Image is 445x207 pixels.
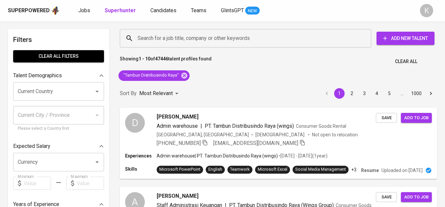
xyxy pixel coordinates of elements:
[296,123,346,129] span: Consumer Goods Rental
[125,166,157,172] p: Skills
[404,193,429,201] span: Add to job
[361,167,379,174] p: Resume
[120,89,137,97] p: Sort By
[13,34,104,45] h6: Filters
[351,166,356,173] p: +3
[409,88,424,99] button: Go to page 1000
[125,113,145,133] div: D
[392,55,420,68] button: Clear All
[245,8,260,14] span: NEW
[191,7,206,14] span: Teams
[372,88,382,99] button: Go to page 4
[157,192,198,200] span: [PERSON_NAME]
[404,114,429,122] span: Add to job
[13,69,104,82] div: Talent Demographics
[347,88,357,99] button: Go to page 2
[295,166,346,173] div: Social Media Management
[382,34,429,43] span: Add New Talent
[78,7,90,14] span: Jobs
[139,56,150,61] b: 1 - 10
[157,123,198,129] span: Admin warehouse
[395,57,417,66] span: Clear All
[78,7,92,15] a: Jobs
[312,131,358,138] p: Not open to relocation
[92,87,102,96] button: Open
[221,7,260,15] a: GlintsGPT NEW
[92,157,102,167] button: Open
[18,52,99,60] span: Clear All filters
[157,131,249,138] div: [GEOGRAPHIC_DATA], [GEOGRAPHIC_DATA]
[359,88,370,99] button: Go to page 3
[105,7,136,14] b: Superhunter
[8,7,50,15] div: Superpowered
[77,177,104,190] input: Value
[13,140,104,153] div: Expected Salary
[157,140,201,146] span: [PHONE_NUMBER]
[159,166,200,173] div: Microsoft PowerPoint
[8,6,60,16] a: Superpoweredapp logo
[118,72,183,79] span: "Tambun Distribusindo Raya"
[155,56,168,61] b: 47446
[397,90,407,97] div: …
[120,55,212,68] p: Showing of talent profiles found
[18,125,99,132] p: Please select a Country first
[13,72,62,80] p: Talent Demographics
[230,166,250,173] div: Teamwork
[200,122,202,130] span: |
[426,88,436,99] button: Go to next page
[377,32,434,45] button: Add New Talent
[278,153,327,159] p: • [DATE] - [DATE] ( 1 year )
[420,4,433,17] div: K
[191,7,208,15] a: Teams
[51,6,60,16] img: app logo
[258,166,287,173] div: Microsoft Excel
[24,177,51,190] input: Value
[381,167,423,174] p: Uploaded on [DATE]
[221,7,244,14] span: GlintsGPT
[13,50,104,62] button: Clear All filters
[321,88,437,99] nav: pagination navigation
[139,87,181,100] div: Most Relevant
[376,192,397,202] button: Save
[105,7,137,15] a: Superhunter
[150,7,178,15] a: Candidates
[139,89,173,97] p: Most Relevant
[384,88,395,99] button: Go to page 5
[157,113,198,121] span: [PERSON_NAME]
[208,166,222,173] div: English
[150,7,176,14] span: Candidates
[255,131,305,138] span: [DEMOGRAPHIC_DATA]
[213,140,298,146] span: [EMAIL_ADDRESS][DOMAIN_NAME]
[401,192,432,202] button: Add to job
[379,193,394,201] span: Save
[376,113,397,123] button: Save
[157,153,278,159] p: Admin warehouse | PT. Tambun Distribusindo Raya (wings)
[205,123,294,129] span: PT. Tambun Distribusindo Raya (wings)
[125,153,157,159] p: Experiences
[334,88,345,99] button: page 1
[118,70,190,81] div: "Tambun Distribusindo Raya"
[379,114,394,122] span: Save
[401,113,432,123] button: Add to job
[120,108,437,179] a: D[PERSON_NAME]Admin warehouse|PT. Tambun Distribusindo Raya (wings)Consumer Goods Rental[GEOGRAPH...
[13,142,50,150] p: Expected Salary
